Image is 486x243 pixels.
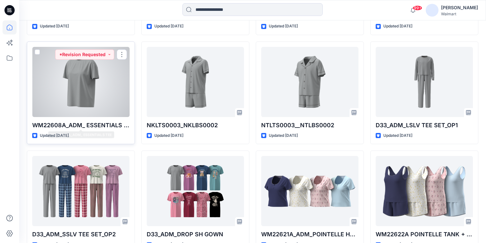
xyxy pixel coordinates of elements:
[147,121,244,130] p: NKLTS0003_NKLBS0002
[261,156,358,226] a: WM22621A_ADM_POINTELLE HENLEY TEE_COLORWAY
[147,47,244,117] a: NKLTS0003_NKLBS0002
[426,4,438,17] img: avatar
[383,132,412,139] p: Updated [DATE]
[376,121,473,130] p: D33_ADM_LSLV TEE SET_OP1
[376,156,473,226] a: WM22622A POINTELLE TANK + WM12605K POINTELLE SHORT -w- PICOT_COLORWAY
[261,121,358,130] p: NTLTS0003__NTLBS0002
[383,23,412,30] p: Updated [DATE]
[40,23,69,30] p: Updated [DATE]
[441,4,478,11] div: [PERSON_NAME]
[376,47,473,117] a: D33_ADM_LSLV TEE SET_OP1
[147,156,244,226] a: D33_ADM_DROP SH GOWN
[376,230,473,239] p: WM22622A POINTELLE TANK + WM12605K POINTELLE SHORT -w- PICOT_COLORWAY
[40,132,69,139] p: Updated [DATE]
[413,5,422,11] span: 99+
[154,23,183,30] p: Updated [DATE]
[269,132,298,139] p: Updated [DATE]
[32,230,129,239] p: D33_ADM_SSLV TEE SET_OP2
[154,132,183,139] p: Updated [DATE]
[441,11,478,16] div: Walmart
[261,47,358,117] a: NTLTS0003__NTLBS0002
[269,23,298,30] p: Updated [DATE]
[147,230,244,239] p: D33_ADM_DROP SH GOWN
[32,156,129,226] a: D33_ADM_SSLV TEE SET_OP2
[261,230,358,239] p: WM22621A_ADM_POINTELLE HENLEY TEE_COLORWAY
[32,121,129,130] p: WM22608A_ADM_ ESSENTIALS TEE
[32,47,129,117] a: WM22608A_ADM_ ESSENTIALS TEE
